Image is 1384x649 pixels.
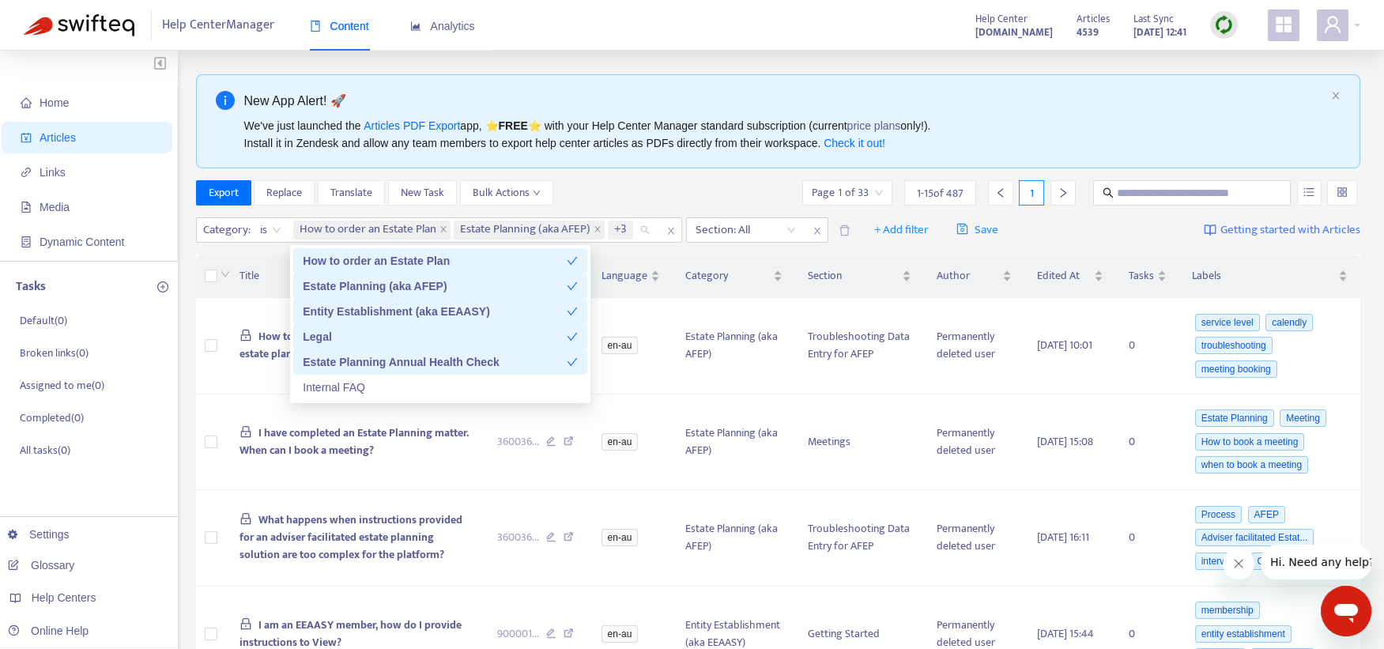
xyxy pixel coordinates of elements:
a: Articles PDF Export [364,119,460,132]
a: Glossary [8,559,74,572]
span: Bulk Actions [473,184,541,202]
th: Labels [1179,255,1360,298]
span: [DATE] 16:11 [1037,528,1089,546]
span: AFEP [1248,506,1285,523]
span: check [567,331,578,342]
span: en-au [601,337,639,354]
div: Legal [293,324,587,349]
span: unordered-list [1303,187,1314,198]
div: How to order an Estate Plan [303,252,567,270]
span: lock [239,617,252,630]
span: account-book [21,132,32,143]
span: 360036 ... [497,529,539,546]
strong: 4539 [1077,24,1099,41]
span: Estate Planning (aka AFEP) [454,221,605,240]
span: 1 - 15 of 487 [917,185,964,202]
iframe: Message from company [1261,545,1371,579]
th: Category [673,255,796,298]
span: calendly [1265,314,1313,331]
td: Estate Planning (aka AFEP) [673,298,796,394]
div: 1 [1019,180,1044,206]
span: I have completed an Estate Planning matter. When can I book a meeting? [239,424,469,459]
span: New Task [401,184,444,202]
img: image-link [1204,224,1216,236]
span: Home [40,96,69,109]
span: [DATE] 15:44 [1037,624,1094,643]
span: Getting started with Articles [1220,221,1360,240]
span: check [567,357,578,368]
a: Getting started with Articles [1204,217,1360,243]
span: troubleshooting [1195,337,1273,354]
span: when to book a meeting [1195,456,1308,474]
span: Replace [266,184,302,202]
th: Edited At [1024,255,1116,298]
strong: [DATE] 12:41 [1133,24,1186,41]
span: Analytics [410,20,475,32]
span: delete [839,225,850,236]
span: Language [601,267,647,285]
strong: [DOMAIN_NAME] [975,24,1053,41]
iframe: Button to launch messaging window [1321,586,1371,636]
span: en-au [601,529,639,546]
td: Estate Planning (aka AFEP) [673,394,796,491]
div: Estate Planning Annual Health Check [303,353,567,371]
div: Entity Establishment (aka EEAASY) [303,303,567,320]
span: Edited At [1037,267,1091,285]
span: left [995,187,1006,198]
button: Translate [318,180,385,206]
span: home [21,97,32,108]
span: close [1331,91,1341,100]
span: How to book a meeting [1195,433,1305,451]
a: price plans [847,119,901,132]
span: [DATE] 15:08 [1037,432,1093,451]
span: area-chart [410,21,421,32]
button: Export [196,180,251,206]
button: + Add filter [862,217,941,243]
span: Last Sync [1133,10,1174,28]
p: All tasks ( 0 ) [20,442,70,458]
span: Category [685,267,771,285]
td: Meetings [795,394,924,491]
span: Translate [330,184,372,202]
td: Troubleshooting Data Entry for AFEP [795,298,924,394]
span: close [807,221,828,240]
span: search [1103,187,1114,198]
span: user [1323,15,1342,34]
span: entity establishment [1195,625,1292,643]
div: How to order an Estate Plan [293,248,587,274]
span: Help Centers [32,591,96,604]
span: Media [40,201,70,213]
span: lock [239,425,252,438]
span: file-image [21,202,32,213]
p: Completed ( 0 ) [20,409,84,426]
th: Title [227,255,485,298]
button: close [1331,91,1341,101]
td: 0 [1116,298,1179,394]
span: Help Center [975,10,1028,28]
span: membership [1195,602,1260,619]
th: Section [795,255,924,298]
span: en-au [601,433,639,451]
span: Dynamic Content [40,236,124,248]
p: Tasks [16,277,46,296]
span: en-au [601,625,639,643]
span: right [1058,187,1069,198]
td: Permanently deleted user [924,394,1024,491]
span: Adviser facilitated Estat... [1195,529,1314,546]
span: check [567,281,578,292]
img: Swifteq [24,14,134,36]
p: Assigned to me ( 0 ) [20,377,104,394]
th: Language [589,255,673,298]
span: Estate Planning (aka AFEP) [460,221,590,240]
span: plus-circle [157,281,168,292]
p: Default ( 0 ) [20,312,67,329]
a: Settings [8,528,70,541]
span: link [21,167,32,178]
a: Check it out! [824,137,885,149]
span: lock [239,512,252,525]
span: Process [1195,506,1242,523]
button: saveSave [945,217,1010,243]
span: save [956,223,968,235]
a: Online Help [8,624,89,637]
th: Author [924,255,1024,298]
